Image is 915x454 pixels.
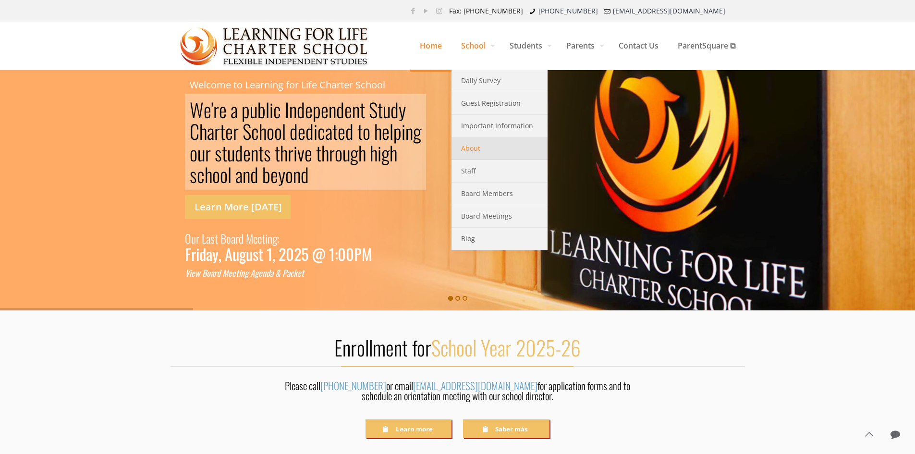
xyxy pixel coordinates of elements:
div: g [239,248,246,260]
div: a [210,267,214,279]
a: Instagram icon [434,6,444,15]
div: v [297,142,305,164]
div: 1 [267,248,272,260]
div: c [290,267,293,279]
div: n [268,229,272,248]
div: L [202,229,206,248]
div: h [280,142,288,164]
div: g [244,267,248,279]
span: Board Members [461,187,513,200]
div: M [222,267,228,279]
span: Contact Us [609,31,668,60]
a: [PHONE_NUMBER] [320,378,386,393]
div: i [378,142,381,164]
div: W [190,99,204,121]
div: u [383,99,390,121]
div: a [235,164,243,185]
div: t [275,142,280,164]
div: s [253,248,258,260]
div: r [191,248,196,260]
div: e [258,267,262,279]
div: e [305,142,312,164]
span: Home [410,31,451,60]
div: r [288,142,293,164]
div: d [390,99,399,121]
div: r [235,229,239,248]
div: n [405,121,413,142]
span: Blog [461,233,475,245]
div: g [413,121,421,142]
div: a [231,99,238,121]
div: b [262,164,270,185]
div: 2 [279,248,286,260]
span: Daily Survey [461,74,500,87]
div: o [335,142,342,164]
div: a [206,229,210,248]
span: School [451,31,500,60]
div: o [285,164,293,185]
a: About [451,137,548,160]
div: r [214,121,220,142]
div: u [197,142,205,164]
div: P [282,267,287,279]
div: 0 [286,248,294,260]
div: & [275,267,281,279]
div: t [360,99,365,121]
div: t [332,121,338,142]
i: phone [528,6,537,15]
span: Parents [557,31,609,60]
div: l [266,99,269,121]
div: o [274,121,282,142]
div: o [363,121,370,142]
div: A [225,248,232,260]
a: [EMAIL_ADDRESS][DOMAIN_NAME] [413,378,537,393]
div: , [219,248,221,260]
rs-layer: Welcome to Learning for Life Charter School [190,80,385,90]
div: e [270,164,278,185]
div: s [215,142,222,164]
div: r [329,142,335,164]
div: y [399,99,406,121]
div: e [298,121,305,142]
div: o [190,142,197,164]
div: a [270,267,273,279]
div: h [390,142,397,164]
div: i [239,267,241,279]
div: t [378,99,383,121]
div: e [243,142,251,164]
div: u [246,248,253,260]
div: n [293,164,301,185]
div: i [314,121,317,142]
div: e [232,267,236,279]
div: e [321,99,329,121]
div: n [352,99,360,121]
div: l [390,121,393,142]
div: h [321,142,329,164]
div: d [297,99,305,121]
div: @ [312,248,326,260]
div: d [336,99,344,121]
div: c [251,121,259,142]
i: mail [603,6,612,15]
div: M [246,229,253,248]
div: g [381,142,390,164]
div: e [228,267,232,279]
div: o [207,267,210,279]
div: a [206,248,212,260]
div: e [297,267,301,279]
span: ParentSquare ⧉ [668,31,745,60]
div: y [212,248,219,260]
div: 0 [346,248,354,260]
div: o [226,229,231,248]
div: i [293,142,297,164]
a: Board Members [451,183,548,205]
a: Daily Survey [451,70,548,92]
span: Board Meetings [461,210,512,222]
div: i [189,267,191,279]
a: Learn More [DATE] [185,195,291,219]
a: Parents [557,22,609,70]
div: d [217,267,220,279]
div: P [354,248,362,260]
div: p [242,99,250,121]
div: g [255,267,258,279]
